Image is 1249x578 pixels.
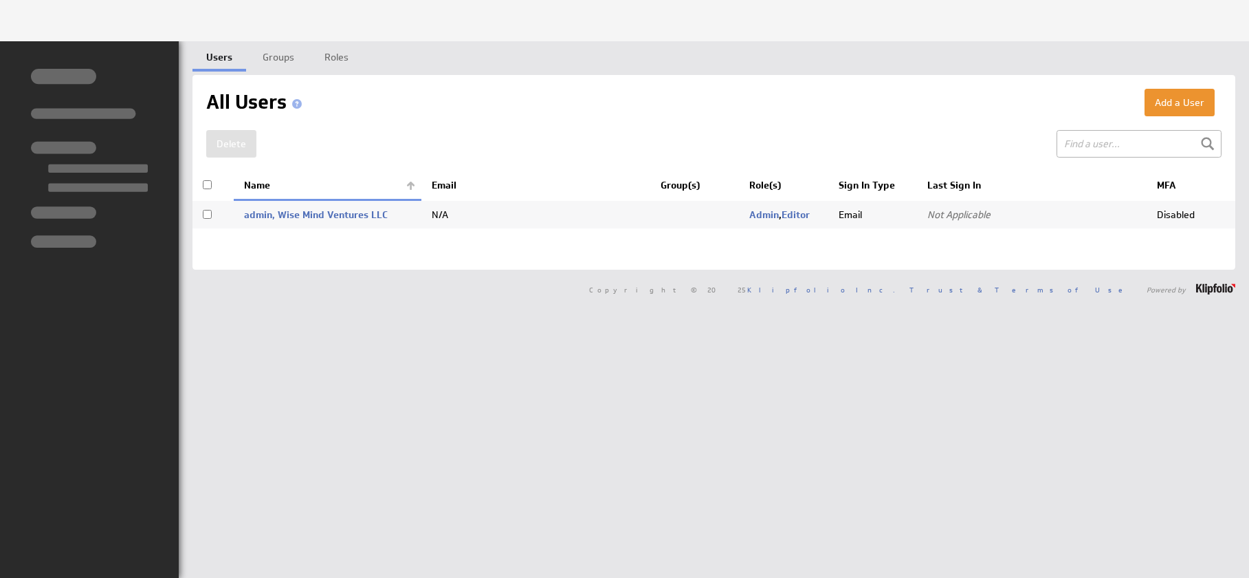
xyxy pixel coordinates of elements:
img: skeleton-sidenav.svg [31,69,148,248]
th: Name [234,171,421,200]
th: Email [421,171,650,200]
input: Find a user... [1057,130,1222,158]
a: admin, Wise Mind Ventures LLC [244,208,388,221]
a: Editor [782,208,810,221]
a: Admin [749,208,779,221]
a: Groups [249,41,308,69]
th: Group(s) [650,171,739,200]
span: Not Applicable [927,208,991,221]
td: Disabled [1147,200,1235,229]
td: N/A [421,200,650,229]
span: Powered by [1147,286,1186,293]
th: Last Sign In [917,171,1146,200]
a: Users [192,41,246,69]
th: Sign In Type [828,171,917,200]
button: Add a User [1145,89,1215,116]
td: Email [828,200,917,229]
th: Role(s) [739,171,828,200]
a: Klipfolio Inc. [747,285,895,295]
a: Roles [311,41,362,69]
span: Copyright © 2025 [589,286,895,293]
a: Trust & Terms of Use [909,285,1132,295]
td: Admin, Editor [739,200,828,229]
th: MFA [1147,171,1235,200]
h1: All Users [206,89,307,116]
button: Delete [206,130,256,158]
img: logo-footer.png [1196,283,1235,295]
td: admin, Wise Mind Ventures LLC [234,200,421,229]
